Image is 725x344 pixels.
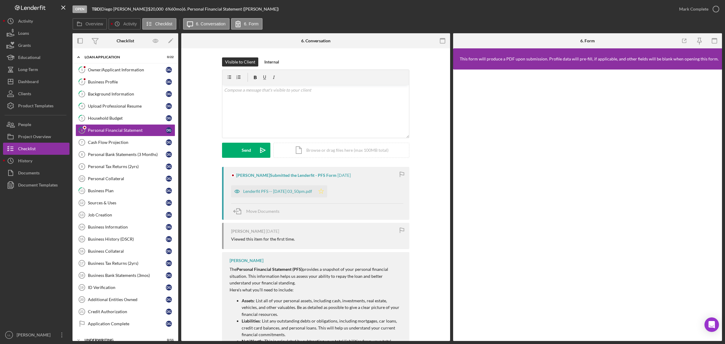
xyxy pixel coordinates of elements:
div: D G [166,248,172,254]
tspan: 7 [81,141,83,144]
tspan: 15 [80,237,83,241]
time: 2025-09-10 19:50 [337,173,351,178]
span: $20,000 [148,6,163,11]
div: D G [166,309,172,315]
tspan: 14 [80,225,84,229]
button: Mark Complete [673,3,722,15]
div: Household Budget [88,116,166,121]
div: 0 / 11 [163,338,174,342]
div: Internal [264,57,279,67]
div: Business Plan [88,188,166,193]
div: D G [166,176,172,182]
text: LL [8,333,11,337]
label: Activity [123,21,137,26]
div: 0 / 22 [163,55,174,59]
tspan: 11 [80,189,84,193]
div: Business Information [88,225,166,229]
div: [PERSON_NAME] Submitted the Lenderfit - PFS Form [236,173,337,178]
div: 60 mo [171,7,182,11]
div: Business Tax Returns (2yrs) [88,261,166,266]
strong: Assets [242,298,254,303]
div: D G [166,91,172,97]
span: Move Documents [246,209,279,214]
tspan: 19 [80,286,83,289]
a: 5Household BudgetDG [76,112,175,124]
div: Loan Application [85,55,159,59]
a: 21Credit AuthorizationDG [76,306,175,318]
tspan: 21 [80,310,84,313]
div: Open Intercom Messenger [704,317,719,332]
a: 2Business ProfileDG [76,76,175,88]
button: Internal [261,57,282,67]
div: D G [166,139,172,145]
a: 16Business CollateralDG [76,245,175,257]
button: Lenderfit PFS -- [DATE] 03_50pm.pdf [231,185,327,197]
div: Underwriting [85,338,159,342]
div: Visible to Client [225,57,255,67]
div: Additional Entities Owned [88,297,166,302]
div: 6 % [165,7,171,11]
a: 18Business Bank Statements (3mos)DG [76,269,175,281]
div: D G [166,212,172,218]
a: 13Job CreationDG [76,209,175,221]
div: | [92,7,101,11]
tspan: 5 [81,116,83,120]
tspan: 9 [81,165,83,168]
button: Visible to Client [222,57,258,67]
p: The provides a snapshot of your personal financial situation. This information helps us assess yo... [230,266,403,286]
div: 6. Conversation [301,38,330,43]
button: Checklist [142,18,176,30]
div: Cash Flow Projection [88,140,166,145]
div: Personal Financial Statement [88,128,166,133]
tspan: 12 [80,201,83,205]
div: [PERSON_NAME] [231,229,265,234]
a: 15Business History (DSCR)DG [76,233,175,245]
div: Checklist [117,38,134,43]
div: Owner/Applicant Information [88,67,166,72]
div: Open [72,5,87,13]
div: D G [166,297,172,303]
tspan: 3 [81,92,83,96]
div: D G [166,79,172,85]
iframe: Lenderfit form [459,76,717,335]
tspan: 17 [80,261,83,265]
a: 8Personal Bank Statements (3 Months)DG [76,148,175,161]
label: Overview [85,21,103,26]
div: Job Creation [88,213,166,217]
button: 6. Conversation [183,18,230,30]
button: Activity [108,18,140,30]
div: Business Bank Statements (3mos) [88,273,166,278]
a: 3Background InformationDG [76,88,175,100]
div: Sources & Uses [88,200,166,205]
div: ID Verification [88,285,166,290]
a: 19ID VerificationDG [76,281,175,294]
div: Viewed this item for the first time. [231,237,295,242]
a: 20Additional Entities OwnedDG [76,294,175,306]
strong: Personal Financial Statement (PFS) [237,267,302,272]
div: Personal Bank Statements (3 Months) [88,152,166,157]
div: D G [166,200,172,206]
tspan: 13 [80,213,83,217]
div: D G [166,321,172,327]
div: D G [166,151,172,157]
